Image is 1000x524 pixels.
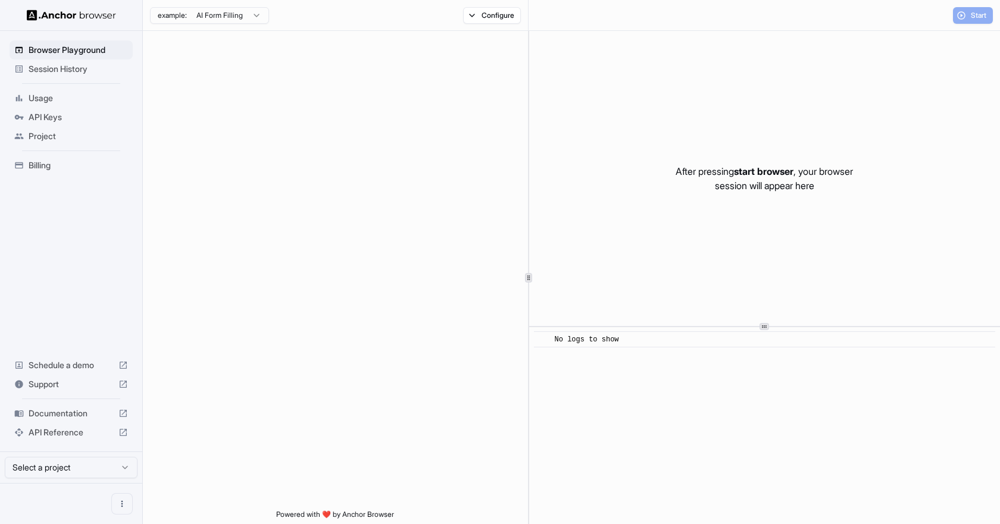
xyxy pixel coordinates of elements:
span: Session History [29,63,128,75]
div: Session History [10,59,133,79]
span: ​ [540,334,546,346]
span: Usage [29,92,128,104]
span: API Reference [29,426,114,438]
div: Billing [10,156,133,175]
p: After pressing , your browser session will appear here [676,164,853,193]
span: Project [29,130,128,142]
span: Schedule a demo [29,359,114,371]
div: API Reference [10,423,133,442]
span: Support [29,378,114,390]
span: API Keys [29,111,128,123]
div: Schedule a demo [10,356,133,375]
div: Usage [10,89,133,108]
img: Anchor Logo [27,10,116,21]
div: Support [10,375,133,394]
div: Project [10,127,133,146]
div: API Keys [10,108,133,127]
span: Browser Playground [29,44,128,56]
div: Browser Playground [10,40,133,59]
div: Documentation [10,404,133,423]
span: Powered with ❤️ by Anchor Browser [276,510,394,524]
span: Documentation [29,407,114,419]
span: Billing [29,159,128,171]
button: Open menu [111,493,133,514]
button: Configure [463,7,521,24]
span: No logs to show [555,335,619,344]
span: example: [158,11,187,20]
span: start browser [734,165,793,177]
